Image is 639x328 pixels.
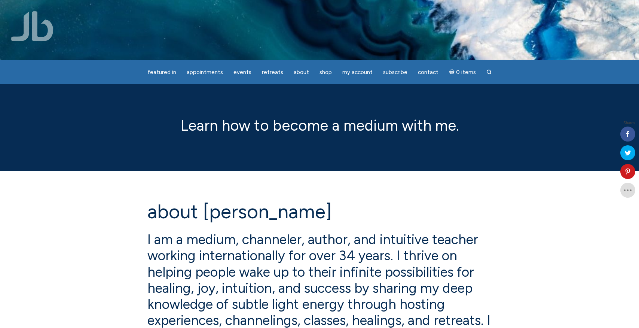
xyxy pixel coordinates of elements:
[143,65,181,80] a: featured in
[182,65,227,80] a: Appointments
[319,69,332,76] span: Shop
[147,114,492,137] p: Learn how to become a medium with me.
[456,70,476,75] span: 0 items
[11,11,53,41] img: Jamie Butler. The Everyday Medium
[379,65,412,80] a: Subscribe
[338,65,377,80] a: My Account
[418,69,438,76] span: Contact
[289,65,314,80] a: About
[257,65,288,80] a: Retreats
[342,69,373,76] span: My Account
[383,69,407,76] span: Subscribe
[187,69,223,76] span: Appointments
[444,64,480,80] a: Cart0 items
[294,69,309,76] span: About
[623,121,635,125] span: Shares
[315,65,336,80] a: Shop
[229,65,256,80] a: Events
[413,65,443,80] a: Contact
[233,69,251,76] span: Events
[147,201,492,222] h1: About [PERSON_NAME]
[262,69,283,76] span: Retreats
[449,69,456,76] i: Cart
[147,69,176,76] span: featured in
